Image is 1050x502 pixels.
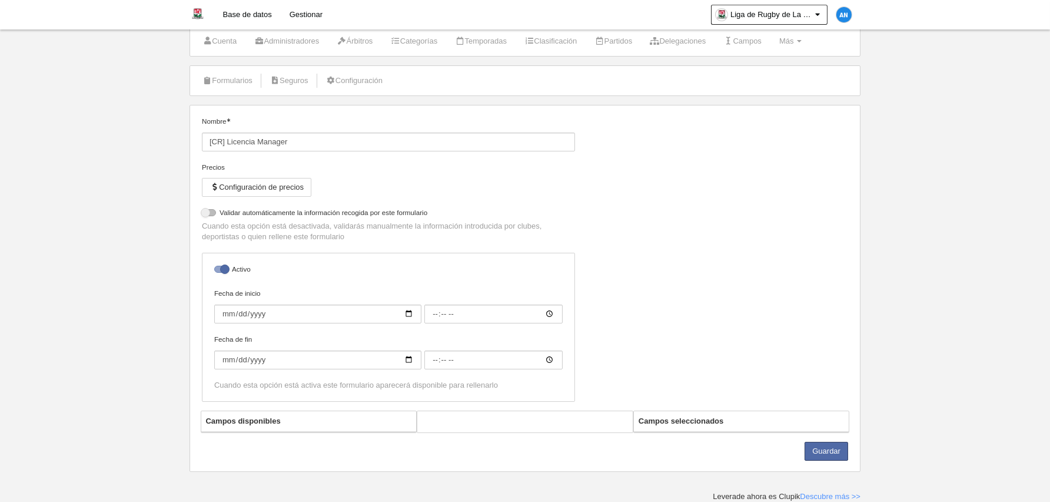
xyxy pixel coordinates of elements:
[214,380,563,391] div: Cuando esta opción está activa este formulario aparecerá disponible para rellenarlo
[448,32,513,50] a: Temporadas
[201,411,417,432] th: Campos disponibles
[202,221,575,242] p: Cuando esta opción está desactivada, validarás manualmente la información introducida por clubes,...
[202,133,575,151] input: Nombre
[264,72,315,90] a: Seguros
[227,118,230,122] i: Obligatorio
[713,491,860,502] div: Leverade ahora es Clupik
[214,288,563,323] label: Fecha de inicio
[248,32,325,50] a: Administradores
[190,7,205,21] img: Liga de Rugby de La Guajira
[773,32,808,50] a: Más
[730,9,813,21] span: Liga de Rugby de La Guajira
[202,178,311,197] button: Configuración de precios
[779,37,794,45] span: Más
[330,32,379,50] a: Árbitros
[202,162,575,173] div: Precios
[196,32,243,50] a: Cuenta
[836,7,852,22] img: c2l6ZT0zMHgzMCZmcz05JnRleHQ9QU4mYmc9MWU4OGU1.png
[800,492,860,501] a: Descubre más >>
[214,305,421,323] input: Fecha de inicio
[588,32,639,50] a: Partidos
[805,442,848,461] button: Guardar
[202,207,575,221] label: Validar automáticamente la información recogida por este formulario
[214,264,563,278] label: Activo
[643,32,712,50] a: Delegaciones
[214,334,563,369] label: Fecha de fin
[214,351,421,369] input: Fecha de fin
[424,305,563,323] input: Fecha de inicio
[202,116,575,151] label: Nombre
[424,351,563,369] input: Fecha de fin
[634,411,849,432] th: Campos seleccionados
[384,32,444,50] a: Categorías
[196,72,259,90] a: Formularios
[320,72,389,90] a: Configuración
[711,5,828,25] a: Liga de Rugby de La Guajira
[717,32,768,50] a: Campos
[716,9,727,21] img: OaE6J2O1JVAt.30x30.jpg
[518,32,583,50] a: Clasificación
